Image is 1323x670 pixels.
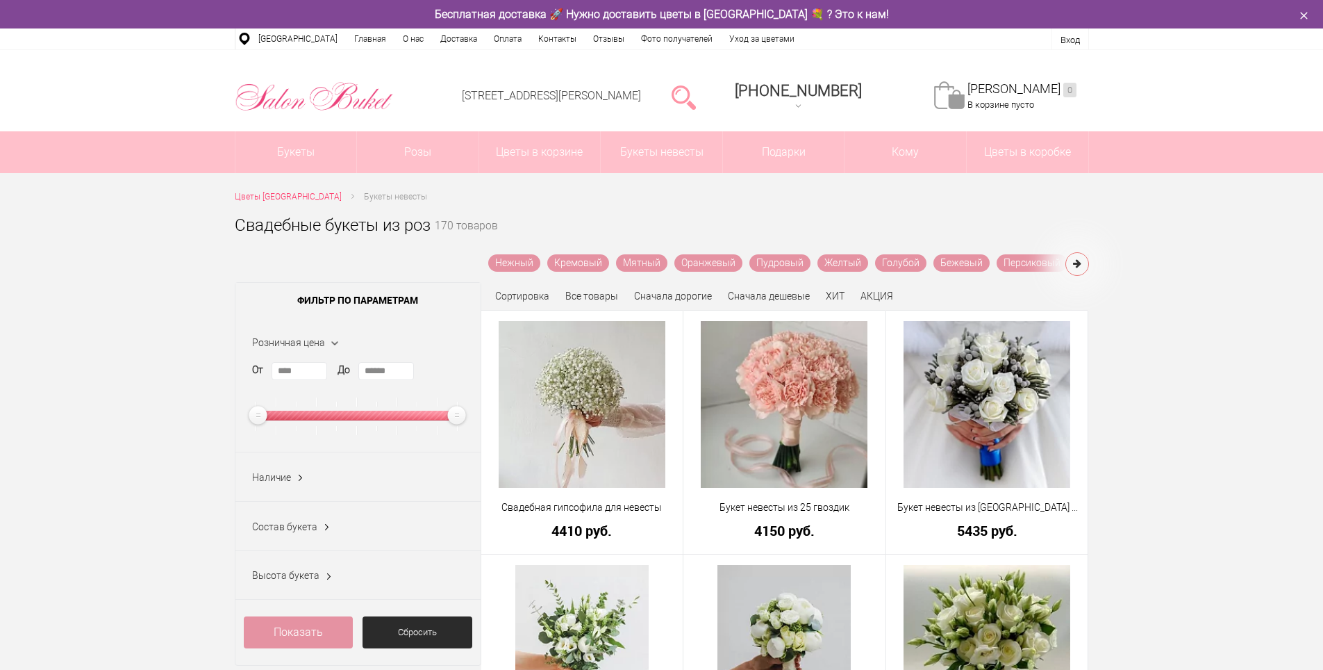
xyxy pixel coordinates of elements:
[394,28,432,49] a: О нас
[252,521,317,532] span: Состав букета
[244,616,353,648] a: Показать
[462,89,641,102] a: [STREET_ADDRESS][PERSON_NAME]
[844,131,966,173] span: Кому
[479,131,601,173] a: Цветы в корзине
[904,321,1070,488] img: Букет невесты из брунии и белых роз
[633,28,721,49] a: Фото получателей
[250,28,346,49] a: [GEOGRAPHIC_DATA]
[547,254,609,272] a: Кремовый
[495,291,549,302] span: Сортировка
[616,254,667,272] a: Мятный
[252,472,291,483] span: Наличие
[364,192,427,202] span: Букеты невесты
[235,131,357,173] a: Букеты
[692,523,876,538] a: 4150 руб.
[235,79,394,115] img: Цветы Нижний Новгород
[363,616,472,648] a: Сбросить
[721,28,803,49] a: Уход за цветами
[1063,83,1076,97] ins: 0
[252,337,325,348] span: Розничная цена
[490,500,674,515] a: Свадебная гипсофила для невесты
[252,570,319,581] span: Высота букета
[860,291,893,302] a: АКЦИЯ
[674,254,742,272] a: Оранжевый
[967,99,1034,110] span: В корзине пусто
[997,254,1067,272] a: Персиковый
[967,81,1076,97] a: [PERSON_NAME]
[490,523,674,538] a: 4410 руб.
[252,363,263,377] label: От
[435,221,498,254] small: 170 товаров
[530,28,585,49] a: Контакты
[485,28,530,49] a: Оплата
[634,291,712,302] a: Сначала дорогие
[235,213,431,238] h1: Свадебные букеты из роз
[338,363,350,377] label: До
[224,7,1099,22] div: Бесплатная доставка 🚀 Нужно доставить цветы в [GEOGRAPHIC_DATA] 💐 ? Это к нам!
[933,254,990,272] a: Бежевый
[565,291,618,302] a: Все товары
[735,82,862,99] span: [PHONE_NUMBER]
[1060,35,1080,45] a: Вход
[585,28,633,49] a: Отзывы
[723,131,844,173] a: Подарки
[726,77,870,117] a: [PHONE_NUMBER]
[692,500,876,515] a: Букет невесты из 25 гвоздик
[895,523,1079,538] a: 5435 руб.
[235,283,481,318] span: Фильтр по параметрам
[357,131,479,173] a: Розы
[895,500,1079,515] a: Букет невесты из [GEOGRAPHIC_DATA] и белых роз
[235,192,342,202] span: Цветы [GEOGRAPHIC_DATA]
[235,190,342,204] a: Цветы [GEOGRAPHIC_DATA]
[817,254,868,272] a: Желтый
[749,254,810,272] a: Пудровый
[346,28,394,49] a: Главная
[875,254,926,272] a: Голубой
[728,291,810,302] a: Сначала дешевые
[499,321,665,488] img: Свадебная гипсофила для невесты
[488,254,540,272] a: Нежный
[826,291,844,302] a: ХИТ
[432,28,485,49] a: Доставка
[601,131,722,173] a: Букеты невесты
[701,321,867,488] img: Букет невесты из 25 гвоздик
[967,131,1088,173] a: Цветы в коробке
